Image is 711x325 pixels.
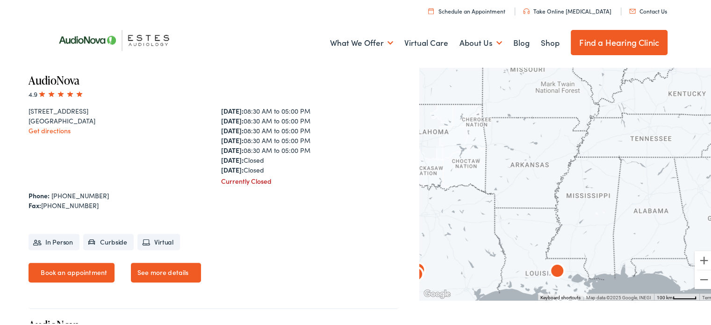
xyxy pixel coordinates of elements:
div: AudioNova [393,274,423,303]
strong: [DATE]: [221,124,244,134]
button: Map Scale: 100 km per 47 pixels [654,292,699,299]
div: [GEOGRAPHIC_DATA] [29,115,206,124]
div: AudioNova [395,262,425,292]
div: AudioNova [403,255,433,285]
a: [PHONE_NUMBER] [51,189,109,199]
strong: [DATE]: [221,105,244,114]
img: utility icon [523,7,530,13]
a: Take Online [MEDICAL_DATA] [523,6,611,14]
img: utility icon [428,7,434,13]
div: Currently Closed [221,175,399,185]
strong: [DATE]: [221,144,244,153]
div: AudioNova [542,256,572,286]
span: 100 km [657,294,673,299]
a: Virtual Care [404,24,448,59]
strong: Phone: [29,189,50,199]
li: Virtual [137,232,180,249]
li: Curbside [83,232,134,249]
a: Book an appointment [29,261,115,281]
img: Google [422,287,452,299]
a: See more details [131,261,201,281]
div: [PHONE_NUMBER] [29,199,398,209]
li: In Person [29,232,79,249]
a: Get directions [29,124,71,134]
div: 08:30 AM to 05:00 PM 08:30 AM to 05:00 PM 08:30 AM to 05:00 PM 08:30 AM to 05:00 PM 08:30 AM to 0... [221,105,399,173]
strong: [DATE]: [221,134,244,144]
div: AudioNova [401,259,431,289]
span: 4.9 [29,88,84,97]
img: utility icon [629,7,636,12]
a: What We Offer [330,24,393,59]
strong: [DATE]: [221,154,244,163]
a: Open this area in Google Maps (opens a new window) [422,287,452,299]
button: Keyboard shortcuts [540,293,581,300]
a: Contact Us [629,6,667,14]
div: [STREET_ADDRESS] [29,105,206,115]
a: Schedule an Appointment [428,6,505,14]
a: About Us [460,24,502,59]
strong: Fax: [29,199,41,209]
a: AudioNova [29,71,79,87]
a: Shop [541,24,560,59]
a: Blog [513,24,530,59]
strong: [DATE]: [221,164,244,173]
a: Find a Hearing Clinic [571,29,668,54]
strong: [DATE]: [221,115,244,124]
span: Map data ©2025 Google, INEGI [586,294,651,299]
